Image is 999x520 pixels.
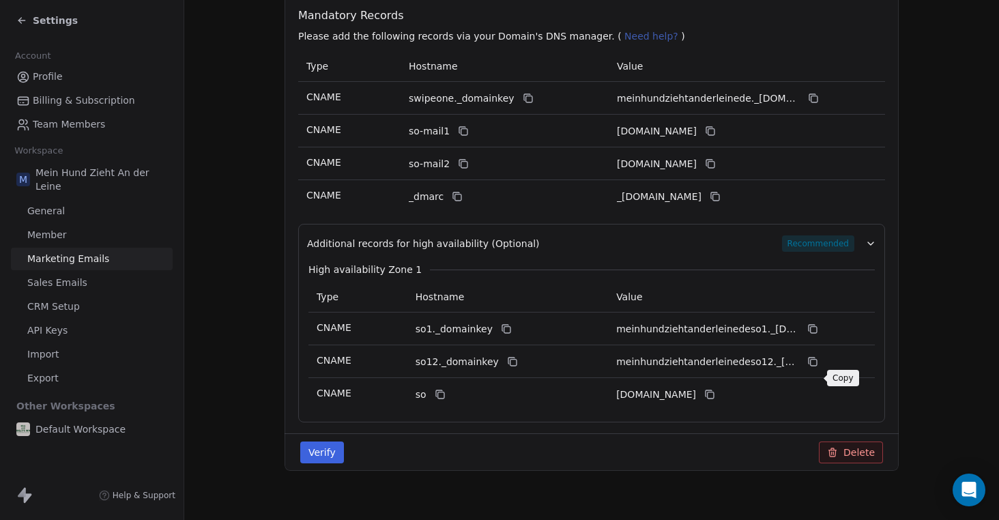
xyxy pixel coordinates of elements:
span: High availability Zone 1 [308,263,422,276]
a: Settings [16,14,78,27]
p: Type [306,59,392,74]
a: API Keys [11,319,173,342]
span: CNAME [317,388,351,399]
a: Member [11,224,173,246]
span: CNAME [306,124,341,135]
span: Sales Emails [27,276,87,290]
span: Settings [33,14,78,27]
span: Mein Hund Zieht An der Leine [35,166,167,193]
span: Other Workspaces [11,395,121,417]
span: CNAME [317,322,351,333]
span: Hostname [409,61,458,72]
a: Marketing Emails [11,248,173,270]
p: Copy [832,373,854,384]
span: Profile [33,70,63,84]
div: Additional records for high availability (Optional)Recommended [307,252,876,411]
span: so1._domainkey [416,322,493,336]
a: General [11,200,173,222]
span: Value [617,61,643,72]
span: CNAME [306,157,341,168]
button: Delete [819,442,883,463]
span: so [416,388,426,402]
span: _dmarc [409,190,444,204]
span: M [16,173,30,186]
span: API Keys [27,323,68,338]
span: Export [27,371,59,386]
span: CRM Setup [27,300,80,314]
span: General [27,204,65,218]
span: meinhundziehtanderleinedeso1._domainkey.swipeone.email [616,322,799,336]
span: _dmarc.swipeone.email [617,190,701,204]
span: Recommended [782,235,854,252]
span: swipeone._domainkey [409,91,515,106]
a: CRM Setup [11,295,173,318]
a: Sales Emails [11,272,173,294]
span: CNAME [306,91,341,102]
span: Hostname [416,291,465,302]
span: CNAME [317,355,351,366]
span: Member [27,228,67,242]
span: Need help? [624,31,678,42]
span: Workspace [9,141,69,161]
span: meinhundziehtanderleinede2.swipeone.email [617,157,697,171]
a: Profile [11,66,173,88]
p: Please add the following records via your Domain's DNS manager. ( ) [298,29,891,43]
a: Import [11,343,173,366]
span: Billing & Subscription [33,93,135,108]
span: meinhundziehtanderleinede1.swipeone.email [617,124,697,139]
span: Team Members [33,117,105,132]
span: Mandatory Records [298,8,891,24]
span: so12._domainkey [416,355,499,369]
span: CNAME [306,190,341,201]
span: Additional records for high availability (Optional) [307,237,540,250]
span: Help & Support [113,490,175,501]
div: Open Intercom Messenger [953,474,985,506]
a: Export [11,367,173,390]
span: Default Workspace [35,422,126,436]
span: so-mail1 [409,124,450,139]
span: Account [9,46,57,66]
img: Molly%20default%20logo.png [16,422,30,436]
p: Type [317,290,399,304]
a: Help & Support [99,490,175,501]
a: Team Members [11,113,173,136]
span: meinhundziehtanderleinedeso.swipeone.email [616,388,696,402]
button: Additional records for high availability (Optional)Recommended [307,235,876,252]
span: so-mail2 [409,157,450,171]
span: Import [27,347,59,362]
span: Value [616,291,642,302]
span: meinhundziehtanderleinedeso12._domainkey.swipeone.email [616,355,799,369]
button: Verify [300,442,344,463]
a: Billing & Subscription [11,89,173,112]
span: Marketing Emails [27,252,109,266]
span: meinhundziehtanderleinede._domainkey.swipeone.email [617,91,800,106]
